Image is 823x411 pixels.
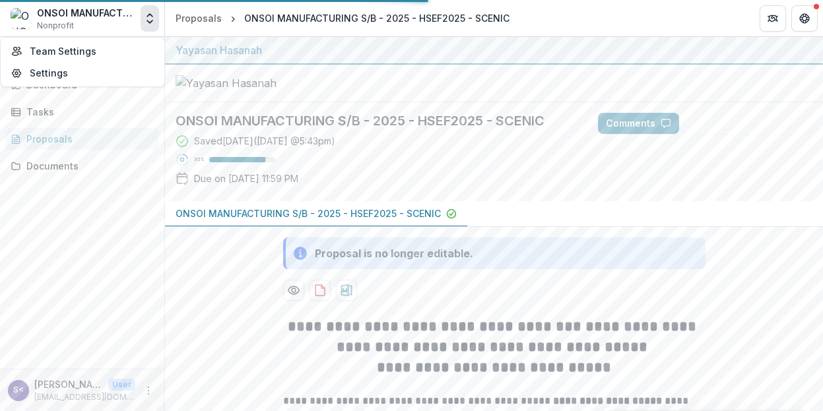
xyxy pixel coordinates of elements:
[244,11,510,25] div: ONSOI MANUFACTURING S/B - 2025 - HSEF2025 - SCENIC
[5,155,159,177] a: Documents
[34,377,103,391] p: [PERSON_NAME] <[EMAIL_ADDRESS][DOMAIN_NAME]>
[34,391,135,403] p: [EMAIL_ADDRESS][DOMAIN_NAME]
[26,105,148,119] div: Tasks
[170,9,515,28] nav: breadcrumb
[176,75,308,91] img: Yayasan Hasanah
[170,9,227,28] a: Proposals
[141,5,159,32] button: Open entity switcher
[684,113,812,134] button: Answer Suggestions
[194,172,298,185] p: Due on [DATE] 11:59 PM
[141,383,156,398] button: More
[26,159,148,173] div: Documents
[37,6,135,20] div: ONSOI MANUFACTURING S/B
[760,5,786,32] button: Partners
[176,42,812,58] div: Yayasan Hasanah
[176,206,441,220] p: ONSOI MANUFACTURING S/B - 2025 - HSEF2025 - SCENIC
[108,379,135,391] p: User
[315,245,473,261] div: Proposal is no longer editable.
[37,20,74,32] span: Nonprofit
[598,113,679,134] button: Comments
[194,134,335,148] div: Saved [DATE] ( [DATE] @ 5:43pm )
[310,280,331,301] button: download-proposal
[336,280,357,301] button: download-proposal
[176,11,222,25] div: Proposals
[26,132,148,146] div: Proposals
[791,5,818,32] button: Get Help
[11,8,32,29] img: ONSOI MANUFACTURING S/B
[283,280,304,301] button: Preview 290731c1-8c92-4ce0-b6b7-de0c0c62077c-0.pdf
[5,128,159,150] a: Proposals
[194,155,204,164] p: 85 %
[13,386,24,395] div: sharon voo <sharonvooo@gmail.com>
[5,101,159,123] a: Tasks
[176,113,577,129] h2: ONSOI MANUFACTURING S/B - 2025 - HSEF2025 - SCENIC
